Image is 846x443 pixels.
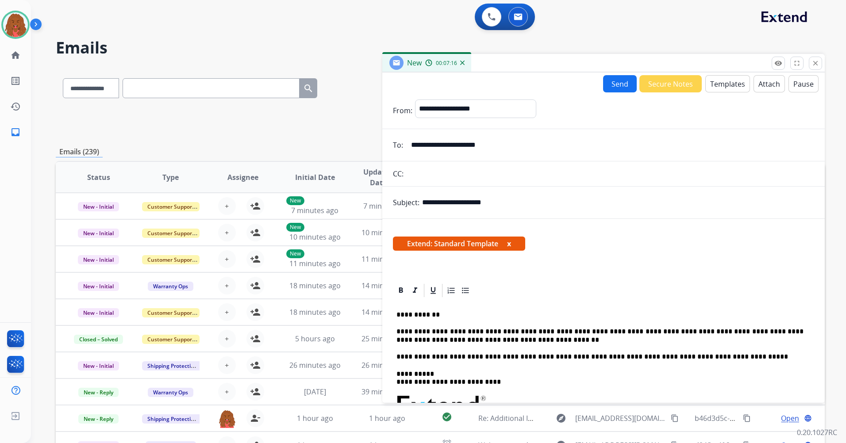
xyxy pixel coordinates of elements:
mat-icon: person_add [250,386,261,397]
span: Customer Support [142,202,200,211]
span: 11 minutes ago [361,254,413,264]
span: Status [87,172,110,183]
span: Re: Additional Information [478,413,566,423]
mat-icon: list_alt [10,76,21,86]
span: 7 minutes ago [363,201,411,211]
button: Templates [705,75,750,92]
span: New - Reply [78,388,119,397]
p: Emails (239) [56,146,103,157]
p: New [286,249,304,258]
button: + [218,303,236,321]
p: Subject: [393,197,419,208]
span: New - Initial [78,282,119,291]
span: 14 minutes ago [361,281,413,290]
mat-icon: search [303,83,314,94]
span: Warranty Ops [148,282,193,291]
span: Warranty Ops [148,388,193,397]
span: New - Initial [78,229,119,238]
span: Shipping Protection [142,361,203,370]
span: Customer Support [142,335,200,344]
mat-icon: person_add [250,307,261,317]
span: Customer Support [142,229,200,238]
p: 0.20.1027RC [797,427,837,438]
button: + [218,197,236,215]
button: + [218,250,236,268]
span: Initial Date [295,172,335,183]
mat-icon: fullscreen [793,59,801,67]
span: Closed – Solved [74,335,123,344]
button: + [218,330,236,348]
p: To: [393,140,403,150]
mat-icon: language [804,414,812,422]
span: New - Initial [78,361,119,370]
span: 39 minutes ago [361,387,413,397]
mat-icon: person_add [250,227,261,238]
span: Customer Support [142,255,200,264]
div: Bold [394,284,408,297]
mat-icon: person_remove [250,413,261,424]
mat-icon: content_copy [671,414,679,422]
button: Attach [754,75,785,92]
button: Pause [788,75,819,92]
span: + [225,201,229,211]
span: + [225,360,229,370]
p: New [286,223,304,232]
div: Ordered List [445,284,458,297]
mat-icon: home [10,50,21,61]
mat-icon: content_copy [743,414,751,422]
span: + [225,386,229,397]
span: + [225,333,229,344]
span: New [407,58,422,68]
span: + [225,280,229,291]
span: Extend: Standard Template [393,237,525,251]
h2: Emails [56,39,825,57]
span: b46d3d5c-a364-4ba1-ad3f-a66ec8f205ae [695,413,829,423]
p: New [286,196,304,205]
mat-icon: explore [556,413,566,424]
span: Assignee [227,172,258,183]
button: + [218,356,236,374]
span: 11 minutes ago [289,259,341,268]
span: Updated Date [358,167,398,188]
span: New - Initial [78,308,119,317]
mat-icon: person_add [250,201,261,211]
img: agent-avatar [218,409,236,428]
span: New - Initial [78,255,119,264]
span: Shipping Protection [142,414,203,424]
span: 5 hours ago [295,334,335,344]
span: + [225,227,229,238]
p: CC: [393,168,404,179]
mat-icon: check_circle [442,412,452,422]
span: 10 minutes ago [361,228,413,237]
span: 7 minutes ago [291,206,338,215]
span: Customer Support [142,308,200,317]
mat-icon: person_add [250,360,261,370]
mat-icon: close [811,59,819,67]
span: 18 minutes ago [289,281,341,290]
span: 26 minutes ago [361,360,413,370]
div: Bullet List [459,284,472,297]
button: x [507,238,511,249]
span: Type [162,172,179,183]
span: 26 minutes ago [289,360,341,370]
span: 14 minutes ago [361,307,413,317]
mat-icon: person_add [250,333,261,344]
div: Underline [427,284,440,297]
span: 18 minutes ago [289,307,341,317]
span: [DATE] [304,387,326,397]
span: 10 minutes ago [289,232,341,242]
span: Open [781,413,799,424]
button: Secure Notes [639,75,702,92]
mat-icon: history [10,101,21,112]
span: + [225,307,229,317]
span: New - Reply [78,414,119,424]
mat-icon: inbox [10,127,21,137]
div: Italic [408,284,422,297]
span: New - Initial [78,202,119,211]
img: avatar [3,12,28,37]
mat-icon: person_add [250,280,261,291]
button: Send [603,75,637,92]
span: 1 hour ago [297,413,333,423]
span: 1 hour ago [369,413,405,423]
span: 00:07:16 [436,60,457,67]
